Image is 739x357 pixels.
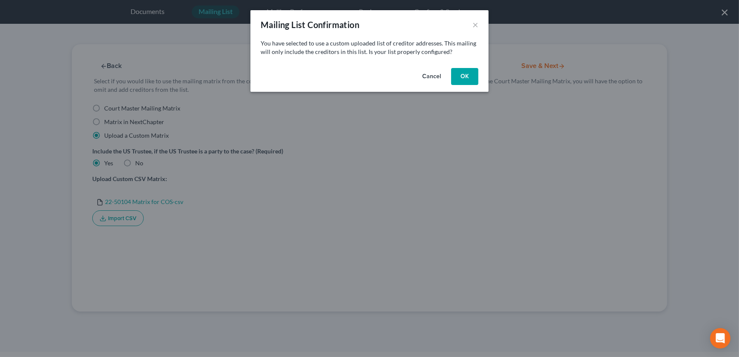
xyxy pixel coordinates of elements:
[710,328,730,348] div: Open Intercom Messenger
[261,39,478,56] p: You have selected to use a custom uploaded list of creditor addresses. This mailing will only inc...
[261,19,359,31] div: Mailing List Confirmation
[451,68,478,85] button: OK
[415,68,448,85] button: Cancel
[472,20,478,30] button: ×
